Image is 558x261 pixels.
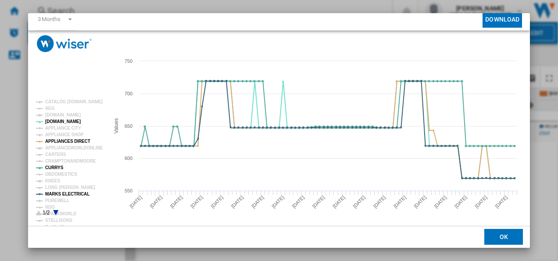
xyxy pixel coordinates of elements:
tspan: [DATE] [392,195,407,209]
tspan: [DATE] [169,195,183,209]
tspan: CARTERS [45,152,66,157]
tspan: [DATE] [250,195,265,209]
button: Download [483,11,522,28]
tspan: Values [113,118,119,134]
tspan: [DATE] [352,195,366,209]
tspan: 550 [125,188,132,193]
tspan: 750 [125,58,132,64]
button: OK [484,229,523,245]
tspan: APPLIANCE SHOP [45,132,84,137]
tspan: [DATE] [230,195,244,209]
tspan: CRAMPTONANDMOORE [45,159,96,163]
tspan: [DOMAIN_NAME] [45,119,81,124]
tspan: [DATE] [372,195,386,209]
tspan: [DATE] [433,195,447,209]
tspan: [DATE] [311,195,325,209]
tspan: 600 [125,156,132,161]
tspan: PUREWELL [45,198,69,203]
tspan: 650 [125,123,132,129]
tspan: [DATE] [190,195,204,209]
tspan: [DATE] [474,195,488,209]
tspan: CATALOG [DOMAIN_NAME] [45,99,103,104]
tspan: [DATE] [271,195,285,209]
tspan: APPLIANCES DIRECT [45,139,90,144]
tspan: [DATE] [291,195,305,209]
tspan: Profile Min [45,225,67,229]
tspan: [DATE] [129,195,143,209]
tspan: [DOMAIN_NAME] [45,112,81,117]
tspan: KNEES [45,178,60,183]
tspan: AEG [45,106,55,111]
tspan: [DATE] [494,195,508,209]
img: logo_wiser_300x94.png [37,35,92,52]
tspan: LONG [PERSON_NAME] [45,185,95,190]
tspan: CURRYS [45,165,64,170]
tspan: DBDOMESTICS [45,172,77,177]
tspan: [DATE] [332,195,346,209]
tspan: [DATE] [210,195,224,209]
tspan: MARKS ELECTRICAL [45,192,89,196]
tspan: [DATE] [149,195,163,209]
tspan: APPLIANCE CITY [45,126,81,130]
tspan: APPLIANCEWORLDONLINE [45,145,103,150]
tspan: RDO [45,205,55,210]
tspan: [DATE] [413,195,427,209]
md-dialog: Product popup [28,13,530,248]
tspan: 700 [125,91,132,96]
text: 1/2 [43,210,50,216]
tspan: STELLISONS [45,218,72,223]
tspan: SPARKWORLD [45,211,76,216]
tspan: [DATE] [453,195,468,209]
div: 3 Months [38,16,61,22]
